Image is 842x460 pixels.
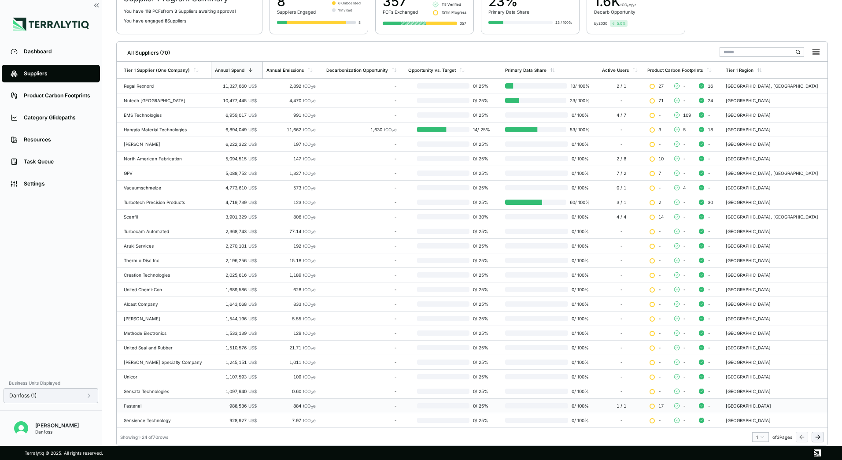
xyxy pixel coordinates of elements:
[726,171,824,176] div: [GEOGRAPHIC_DATA], [GEOGRAPHIC_DATA]
[658,112,661,118] span: -
[124,156,207,161] div: North American Fabrication
[726,156,824,161] div: [GEOGRAPHIC_DATA]
[311,275,313,278] sub: 2
[214,258,257,263] div: 2,196,256
[602,127,640,132] div: -
[214,330,257,336] div: 1,533,139
[658,330,661,336] span: -
[124,301,207,307] div: Alcast Company
[708,258,710,263] span: -
[602,330,640,336] div: -
[658,141,661,147] span: -
[124,98,207,103] div: Nutech [GEOGRAPHIC_DATA]
[469,200,493,205] span: 0 / 25 %
[683,141,686,147] span: -
[248,112,257,118] span: US$
[358,20,361,25] div: 8
[602,156,640,161] div: 2 / 8
[248,258,257,263] span: US$
[683,171,686,176] span: -
[708,112,710,118] span: -
[124,214,207,219] div: Scanfil
[311,144,313,148] sub: 2
[174,8,177,14] span: 3
[303,141,316,147] span: tCO e
[726,83,824,89] div: [GEOGRAPHIC_DATA], [GEOGRAPHIC_DATA]
[683,301,686,307] span: -
[303,127,316,132] span: tCO e
[658,98,664,103] span: 71
[266,127,316,132] div: 11,662
[326,330,397,336] div: -
[124,171,207,176] div: GPV
[266,156,316,161] div: 147
[326,141,397,147] div: -
[24,158,91,165] div: Task Queue
[303,243,316,249] span: tCO e
[124,18,255,23] p: You have engaged Suppliers
[124,316,207,321] div: [PERSON_NAME]
[248,287,257,292] span: US$
[214,229,257,234] div: 2,368,743
[124,345,207,350] div: United Seal and Rubber
[266,141,316,147] div: 197
[248,301,257,307] span: US$
[24,114,91,121] div: Category Glidepaths
[568,330,590,336] span: 0 / 100 %
[726,127,824,132] div: [GEOGRAPHIC_DATA]
[683,330,686,336] span: -
[266,171,316,176] div: 1,327
[214,272,257,278] div: 2,025,616
[555,20,572,25] div: 23 / 100%
[726,243,824,249] div: [GEOGRAPHIC_DATA]
[658,127,661,132] span: 3
[602,243,640,249] div: -
[568,156,590,161] span: 0 / 100 %
[124,83,207,89] div: Regal Rexnord
[708,243,710,249] span: -
[568,301,590,307] span: 0 / 100 %
[326,171,397,176] div: -
[683,272,686,278] span: -
[248,200,257,205] span: US$
[311,231,313,235] sub: 2
[311,289,313,293] sub: 2
[326,258,397,263] div: -
[124,8,255,14] p: You have PCF s from Supplier s awaiting approval
[658,229,661,234] span: -
[469,156,493,161] span: 0 / 25 %
[124,229,207,234] div: Turbocam Automated
[303,330,316,336] span: tCO e
[266,258,316,263] div: 15.18
[658,214,664,219] span: 14
[145,8,151,14] span: 118
[24,70,91,77] div: Suppliers
[266,112,316,118] div: 991
[568,185,590,190] span: 0 / 100 %
[602,258,640,263] div: -
[469,272,493,278] span: 0 / 25 %
[303,171,316,176] span: tCO e
[460,21,466,26] div: 357
[311,202,313,206] sub: 2
[726,141,824,147] div: [GEOGRAPHIC_DATA]
[469,301,493,307] span: 0 / 25 %
[384,127,397,132] span: tCO e
[326,272,397,278] div: -
[708,301,710,307] span: -
[488,9,529,15] div: Primary Data Share
[124,330,207,336] div: Methode Electronics
[311,260,313,264] sub: 2
[469,214,493,219] span: 0 / 30 %
[647,67,703,73] div: Product Carbon Footprints
[248,171,257,176] span: US$
[214,171,257,176] div: 5,088,752
[658,83,664,89] span: 27
[266,185,316,190] div: 573
[567,83,590,89] span: 13 / 100 %
[726,258,824,263] div: [GEOGRAPHIC_DATA]
[303,98,316,103] span: tCO e
[124,272,207,278] div: Creation Technologies
[683,112,691,118] span: 109
[658,287,661,292] span: -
